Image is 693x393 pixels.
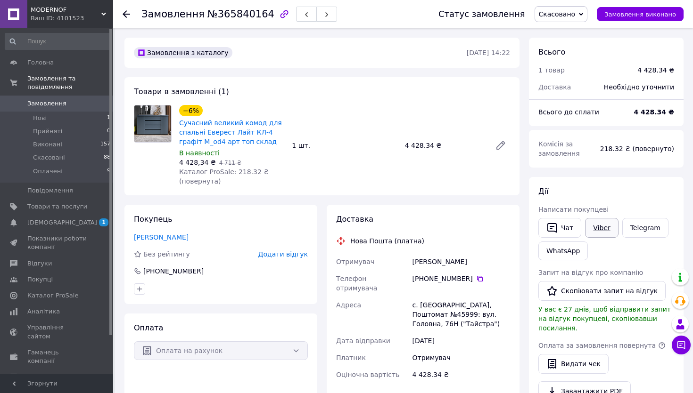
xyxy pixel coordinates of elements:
div: 1 шт. [288,139,401,152]
span: Замовлення [141,8,205,20]
span: Скасовано [539,10,576,18]
div: Статус замовлення [438,9,525,19]
span: Каталог ProSale: 218.32 ₴ (повернута) [179,168,269,185]
span: Телефон отримувача [336,275,377,292]
span: Оплачені [33,167,63,176]
span: Повідомлення [27,186,73,195]
span: 1 товар [538,66,565,74]
span: Оціночна вартість [336,371,399,378]
a: Telegram [622,218,668,238]
div: с. [GEOGRAPHIC_DATA], Поштомат №45999: вул. Головна, 76Н ("Тайстра") [411,297,512,332]
span: №365840164 [207,8,274,20]
button: Видати чек [538,354,609,374]
span: Оплата за замовлення повернута [538,342,656,349]
span: В наявності [179,149,220,157]
button: Чат з покупцем [672,336,691,354]
span: 0 [107,127,110,136]
span: Товари в замовленні (1) [134,87,229,96]
div: [PHONE_NUMBER] [412,274,510,283]
div: Отримувач [411,349,512,366]
span: Аналітика [27,307,60,316]
span: Покупці [27,275,53,284]
span: Товари та послуги [27,202,87,211]
div: Нова Пошта (платна) [348,236,427,246]
span: Замовлення та повідомлення [27,74,113,91]
span: 1 [107,114,110,122]
span: Замовлення виконано [604,11,676,18]
span: [DEMOGRAPHIC_DATA] [27,218,97,227]
div: Ваш ID: 4101523 [31,14,113,23]
span: 4 711 ₴ [219,160,241,166]
span: Доставка [538,83,571,91]
span: Отримувач [336,258,374,265]
span: 218.32 ₴ (повернуто) [600,145,674,152]
div: Повернутися назад [123,9,130,19]
a: Редагувати [491,136,510,155]
span: Гаманець компанії [27,348,87,365]
span: Без рейтингу [143,250,190,258]
div: Необхідно уточнити [598,77,680,97]
div: 4 428.34 ₴ [401,139,487,152]
span: 157 [100,140,110,149]
span: Всього [538,48,565,56]
span: Управління сайтом [27,323,87,340]
span: Запит на відгук про компанію [538,269,643,276]
span: Відгуки [27,259,52,268]
a: Сучасний великий комод для спальні Еверест Лайт КЛ-4 графіт M_od4 арт топ склад [179,119,282,145]
button: Скопіювати запит на відгук [538,281,666,301]
span: Виконані [33,140,62,149]
span: Оплата [134,323,163,332]
div: 4 428.34 ₴ [411,366,512,383]
span: Покупець [134,215,173,224]
b: 4 428.34 ₴ [634,108,674,116]
div: Замовлення з каталогу [134,47,232,58]
button: Чат [538,218,581,238]
span: Каталог ProSale [27,291,78,300]
div: [DATE] [411,332,512,349]
span: Замовлення [27,99,66,108]
span: 9 [107,167,110,176]
a: WhatsApp [538,241,588,260]
span: Головна [27,58,54,67]
img: Сучасний великий комод для спальні Еверест Лайт КЛ-4 графіт M_od4 арт топ склад [134,105,171,142]
div: [PERSON_NAME] [411,253,512,270]
a: [PERSON_NAME] [134,233,189,241]
span: Показники роботи компанії [27,234,87,251]
span: Адреса [336,301,361,309]
div: 4 428.34 ₴ [637,65,674,75]
span: Додати відгук [258,250,308,258]
span: 1 [99,218,108,226]
span: MODERNOF [31,6,101,14]
button: Замовлення виконано [597,7,684,21]
a: Viber [585,218,618,238]
span: Доставка [336,215,373,224]
span: 4 428,34 ₴ [179,159,216,166]
span: 88 [104,153,110,162]
span: Комісія за замовлення [538,140,580,157]
div: [PHONE_NUMBER] [142,266,205,276]
span: Дії [538,187,548,196]
span: Скасовані [33,153,65,162]
span: Маркет [27,373,51,381]
span: Нові [33,114,47,122]
div: −6% [179,105,203,116]
time: [DATE] 14:22 [467,49,510,56]
span: Прийняті [33,127,62,136]
span: Всього до сплати [538,108,599,116]
input: Пошук [5,33,111,50]
span: Дата відправки [336,337,390,345]
span: У вас є 27 днів, щоб відправити запит на відгук покупцеві, скопіювавши посилання. [538,305,671,332]
span: Платник [336,354,366,361]
span: Написати покупцеві [538,206,609,213]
